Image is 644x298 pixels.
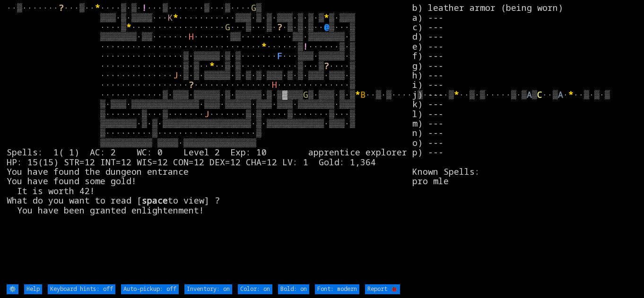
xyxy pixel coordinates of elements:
[59,2,64,13] font: ?
[7,3,412,283] larn: ··▒······· ···▒·· ····▒·▒· ···▒·······▒···▒···· ▒ ▒▒▒·▒·▒▒▒▒··· ···········▒▒▒·▒·▒·▒▒▒·▒·▒·▒ ▒·▒▒...
[189,79,194,90] font: ?
[251,2,256,13] font: G
[272,79,277,90] font: H
[142,2,147,13] font: !
[277,50,282,61] font: F
[360,89,366,100] font: B
[121,284,179,294] input: Auto-pickup: off
[173,69,178,81] font: J
[24,284,42,294] input: Help
[303,41,308,52] font: !
[225,21,230,33] font: G
[324,21,329,33] font: @
[238,284,272,294] input: Color: on
[412,3,638,283] stats: b) leather armor (being worn) a) --- c) --- d) --- e) --- f) --- g) --- h) --- i) --- j) --- k) -...
[142,195,168,206] b: space
[303,89,308,100] font: G
[324,60,329,71] font: ?
[365,284,400,294] input: Report 🐞
[168,12,173,23] font: K
[7,284,18,294] input: ⚙️
[48,284,115,294] input: Keyboard hints: off
[315,284,359,294] input: Font: modern
[189,31,194,42] font: H
[184,284,232,294] input: Inventory: on
[278,284,309,294] input: Bold: on
[204,108,209,119] font: J
[277,21,282,33] font: ?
